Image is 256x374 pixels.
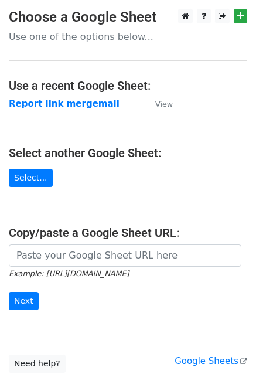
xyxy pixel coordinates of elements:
a: Need help? [9,355,66,373]
input: Paste your Google Sheet URL here [9,244,241,267]
p: Use one of the options below... [9,30,247,43]
a: View [144,98,173,109]
a: Select... [9,169,53,187]
a: Report link mergemail [9,98,120,109]
a: Google Sheets [175,356,247,366]
h4: Select another Google Sheet: [9,146,247,160]
h4: Use a recent Google Sheet: [9,79,247,93]
h4: Copy/paste a Google Sheet URL: [9,226,247,240]
small: View [155,100,173,108]
input: Next [9,292,39,310]
h3: Choose a Google Sheet [9,9,247,26]
small: Example: [URL][DOMAIN_NAME] [9,269,129,278]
